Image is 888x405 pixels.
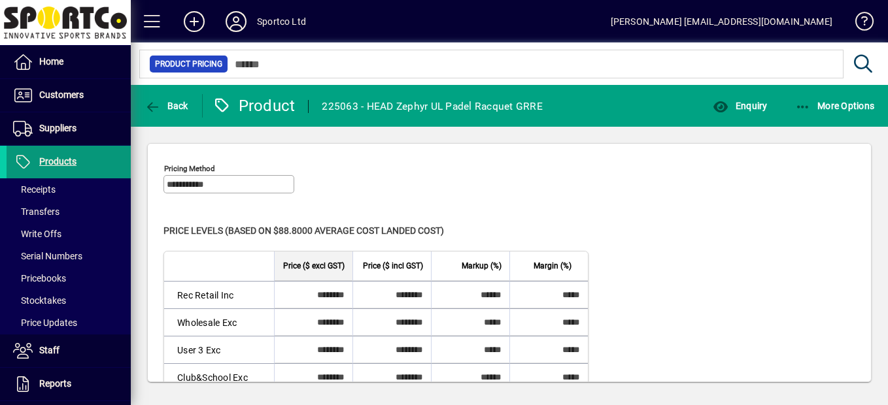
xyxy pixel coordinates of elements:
[534,259,572,273] span: Margin (%)
[13,251,82,261] span: Serial Numbers
[13,273,66,283] span: Pricebooks
[709,94,770,118] button: Enquiry
[7,267,131,289] a: Pricebooks
[7,79,131,112] a: Customers
[39,89,84,100] span: Customers
[39,345,60,355] span: Staff
[7,178,131,201] a: Receipts
[163,225,444,236] span: Price levels (based on $88.8000 Average cost landed cost)
[283,259,345,273] span: Price ($ excl GST)
[173,10,215,33] button: Add
[213,95,296,116] div: Product
[792,94,878,118] button: More Options
[155,57,222,71] span: Product Pricing
[13,184,56,195] span: Receipts
[7,368,131,400] a: Reports
[7,223,131,245] a: Write Offs
[131,94,203,118] app-page-header-button: Back
[7,245,131,267] a: Serial Numbers
[7,201,131,223] a: Transfers
[39,156,77,167] span: Products
[39,378,71,389] span: Reports
[13,295,66,306] span: Stocktakes
[462,259,502,273] span: Markup (%)
[322,96,543,117] div: 225063 - HEAD Zephyr UL Padel Racquet GRRE
[39,56,63,67] span: Home
[363,259,423,273] span: Price ($ incl GST)
[7,46,131,78] a: Home
[7,289,131,312] a: Stocktakes
[713,101,767,111] span: Enquiry
[795,101,875,111] span: More Options
[845,3,872,45] a: Knowledge Base
[164,281,274,308] td: Rec Retail Inc
[13,317,77,328] span: Price Updates
[215,10,257,33] button: Profile
[145,101,188,111] span: Back
[13,229,61,239] span: Write Offs
[7,112,131,145] a: Suppliers
[257,11,306,32] div: Sportco Ltd
[164,308,274,336] td: Wholesale Exc
[7,334,131,367] a: Staff
[164,363,274,391] td: Club&School Exc
[141,94,192,118] button: Back
[7,312,131,334] a: Price Updates
[13,206,60,217] span: Transfers
[164,164,215,173] mat-label: Pricing method
[611,11,832,32] div: [PERSON_NAME] [EMAIL_ADDRESS][DOMAIN_NAME]
[164,336,274,363] td: User 3 Exc
[39,123,77,133] span: Suppliers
